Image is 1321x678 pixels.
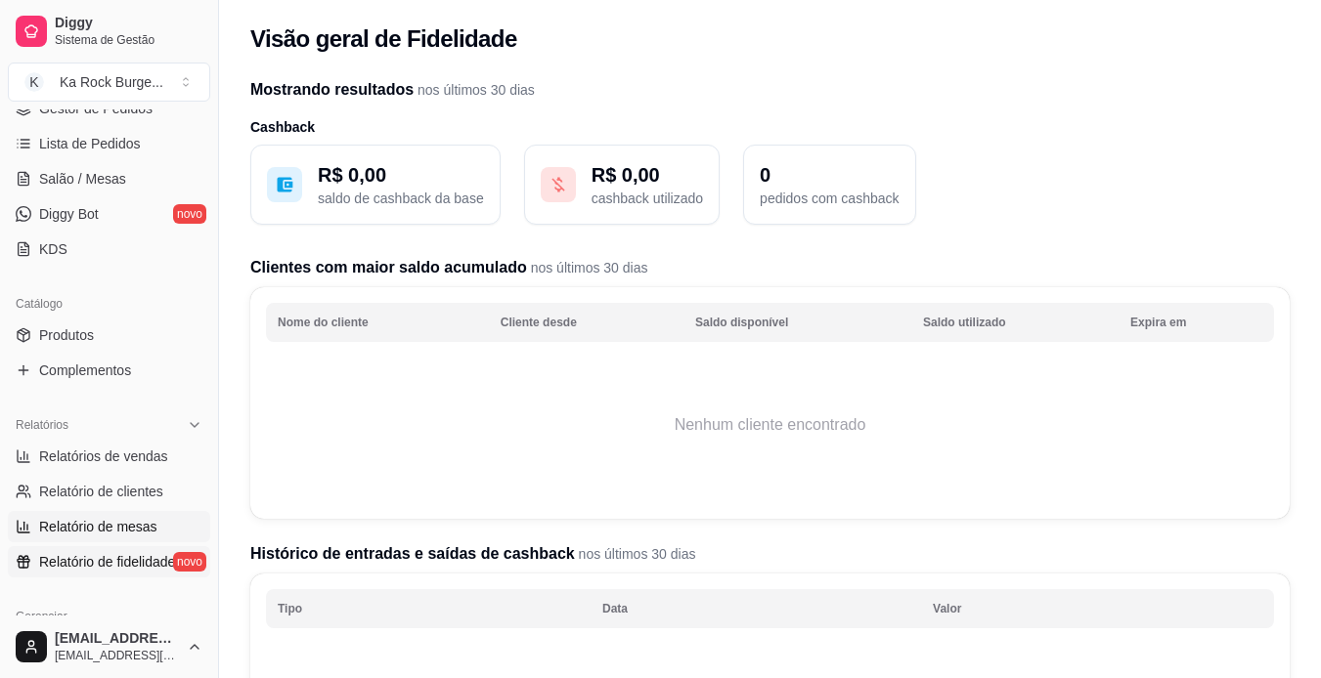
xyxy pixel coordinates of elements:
[250,542,1290,566] h2: Histórico de entradas e saídas de cashback
[1119,303,1274,342] th: Expira em
[250,78,1290,102] h2: Mostrando resultados
[8,623,210,670] button: [EMAIL_ADDRESS][DOMAIN_NAME][EMAIL_ADDRESS][DOMAIN_NAME]
[39,204,99,224] span: Diggy Bot
[8,546,210,577] a: Relatório de fidelidadenovo
[39,239,67,259] span: KDS
[524,145,720,225] button: R$ 0,00cashback utilizado
[39,169,126,189] span: Salão / Mesas
[39,360,131,380] span: Complementos
[921,589,1274,628] th: Valor
[8,601,210,632] div: Gerenciar
[39,134,141,153] span: Lista de Pedidos
[8,163,210,194] a: Salão / Mesas
[250,117,1290,137] h3: Cashback
[250,256,1290,279] h2: Clientes com maior saldo acumulado
[527,260,648,275] span: nos últimos 30 dias
[266,347,1274,503] td: Nenhum cliente encontrado
[911,303,1119,342] th: Saldo utilizado
[591,589,921,628] th: Data
[760,189,899,208] p: pedidos com cashback
[39,517,157,536] span: Relatório de mesas
[39,325,94,345] span: Produtos
[8,355,210,386] a: Complementos
[414,82,535,98] span: nos últimos 30 dias
[8,198,210,230] a: Diggy Botnovo
[39,482,163,501] span: Relatório de clientes
[318,189,484,208] p: saldo de cashback da base
[318,161,484,189] p: R$ 0,00
[8,476,210,507] a: Relatório de clientes
[8,63,210,102] button: Select a team
[8,511,210,542] a: Relatório de mesas
[55,32,202,48] span: Sistema de Gestão
[39,552,175,572] span: Relatório de fidelidade
[8,319,210,351] a: Produtos
[39,446,168,466] span: Relatórios de vendas
[250,23,517,55] h2: Visão geral de Fidelidade
[8,233,210,265] a: KDS
[55,15,202,32] span: Diggy
[683,303,911,342] th: Saldo disponível
[266,303,489,342] th: Nome do cliente
[55,630,179,648] span: [EMAIL_ADDRESS][DOMAIN_NAME]
[60,72,163,92] div: Ka Rock Burge ...
[760,161,899,189] p: 0
[8,288,210,319] div: Catálogo
[575,546,696,562] span: nos últimos 30 dias
[55,648,179,663] span: [EMAIL_ADDRESS][DOMAIN_NAME]
[489,303,683,342] th: Cliente desde
[16,417,68,433] span: Relatórios
[24,72,44,92] span: K
[592,161,703,189] p: R$ 0,00
[8,441,210,472] a: Relatórios de vendas
[8,8,210,55] a: DiggySistema de Gestão
[8,128,210,159] a: Lista de Pedidos
[592,189,703,208] p: cashback utilizado
[266,589,591,628] th: Tipo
